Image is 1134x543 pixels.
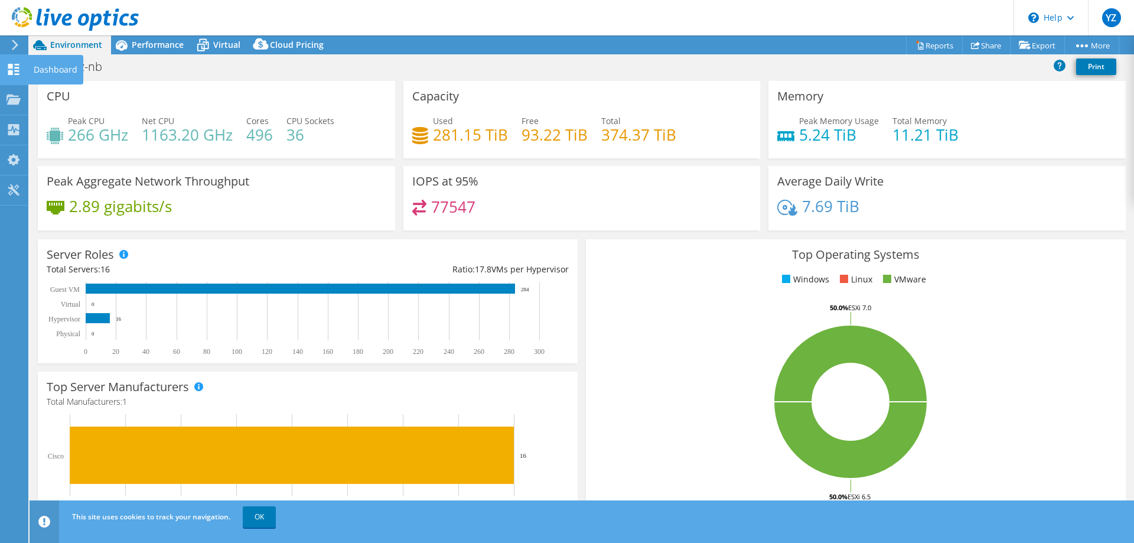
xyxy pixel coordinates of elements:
[322,347,333,356] text: 160
[68,128,128,141] h4: 266 GHz
[270,39,324,50] span: Cloud Pricing
[286,115,334,126] span: CPU Sockets
[142,115,174,126] span: Net CPU
[777,90,823,103] h3: Memory
[892,128,959,141] h4: 11.21 TiB
[522,128,588,141] h4: 93.22 TiB
[1064,36,1119,54] a: More
[47,248,114,261] h3: Server Roles
[100,264,110,275] span: 16
[799,128,879,141] h4: 5.24 TiB
[880,273,926,286] li: VMware
[308,263,569,276] div: Ratio: VMs per Hypervisor
[433,128,508,141] h4: 281.15 TiB
[213,39,240,50] span: Virtual
[521,287,529,292] text: 284
[444,347,454,356] text: 240
[829,492,848,501] tspan: 50.0%
[84,347,87,356] text: 0
[601,115,621,126] span: Total
[848,492,871,501] tspan: ESXi 6.5
[779,273,829,286] li: Windows
[848,303,871,312] tspan: ESXi 7.0
[534,347,545,356] text: 300
[837,273,872,286] li: Linux
[262,347,272,356] text: 120
[47,90,70,103] h3: CPU
[92,331,94,337] text: 0
[68,115,105,126] span: Peak CPU
[286,128,334,141] h4: 36
[142,128,233,141] h4: 1163.20 GHz
[50,39,102,50] span: Environment
[292,347,303,356] text: 140
[412,175,478,188] h3: IOPS at 95%
[906,36,963,54] a: Reports
[232,347,242,356] text: 100
[243,506,276,528] a: OK
[1102,8,1121,27] span: YZ
[1028,12,1039,23] svg: \n
[61,300,81,308] text: Virtual
[47,175,249,188] h3: Peak Aggregate Network Throughput
[1010,36,1065,54] a: Export
[173,347,180,356] text: 60
[69,200,172,213] h4: 2.89 gigabits/s
[47,263,308,276] div: Total Servers:
[799,115,879,126] span: Peak Memory Usage
[1076,58,1116,75] a: Print
[474,347,484,356] text: 260
[520,452,527,459] text: 16
[962,36,1011,54] a: Share
[431,200,475,213] h4: 77547
[892,115,947,126] span: Total Memory
[246,128,273,141] h4: 496
[122,396,127,407] span: 1
[116,316,122,322] text: 16
[28,55,83,84] div: Dashboard
[504,347,514,356] text: 280
[112,347,119,356] text: 20
[56,330,80,338] text: Physical
[802,200,859,213] h4: 7.69 TiB
[595,248,1117,261] h3: Top Operating Systems
[47,381,189,394] h3: Top Server Manufacturers
[601,128,676,141] h4: 374.37 TiB
[92,301,94,307] text: 0
[475,264,491,275] span: 17.8
[72,512,230,522] span: This site uses cookies to track your navigation.
[50,285,80,294] text: Guest VM
[830,303,848,312] tspan: 50.0%
[353,347,363,356] text: 180
[413,347,423,356] text: 220
[132,39,184,50] span: Performance
[47,395,569,408] h4: Total Manufacturers:
[48,315,80,323] text: Hypervisor
[203,347,210,356] text: 80
[412,90,459,103] h3: Capacity
[383,347,393,356] text: 200
[142,347,149,356] text: 40
[522,115,539,126] span: Free
[48,452,64,460] text: Cisco
[777,175,884,188] h3: Average Daily Write
[246,115,269,126] span: Cores
[433,115,453,126] span: Used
